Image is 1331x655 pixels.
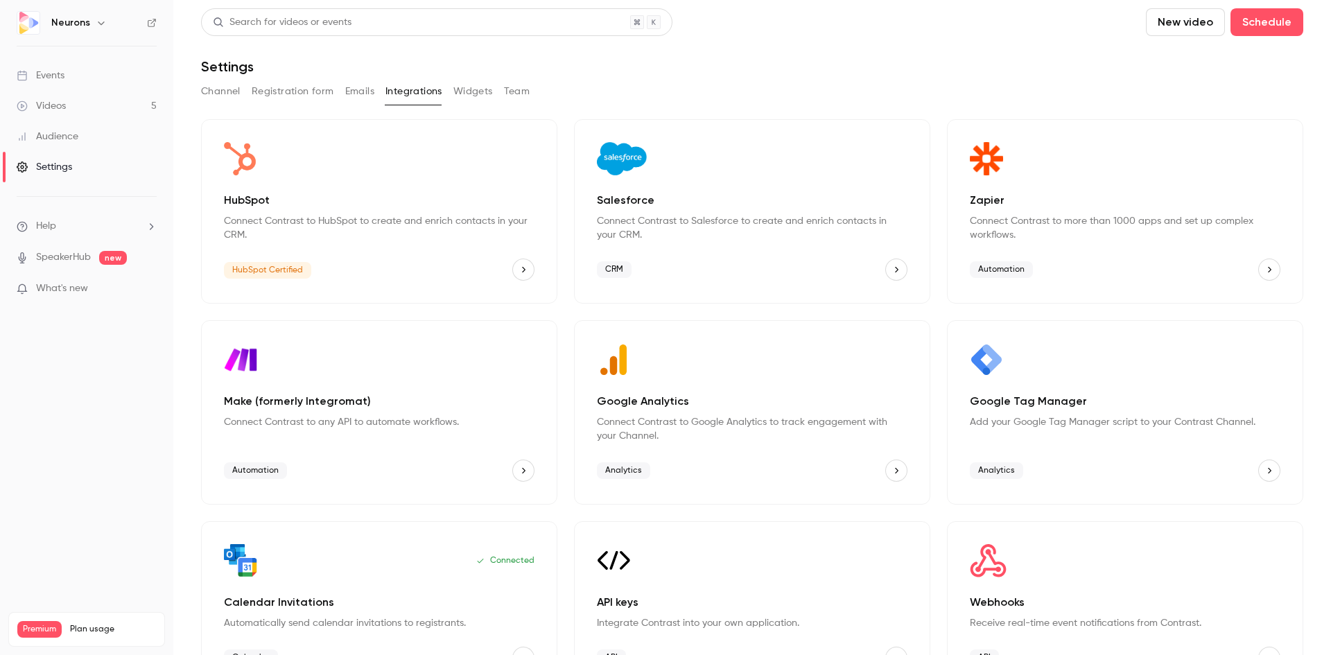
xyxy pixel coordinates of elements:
[512,460,534,482] button: Make (formerly Integromat)
[385,80,442,103] button: Integrations
[1230,8,1303,36] button: Schedule
[17,99,66,113] div: Videos
[476,555,534,566] p: Connected
[224,262,311,279] span: HubSpot Certified
[140,283,157,295] iframe: Noticeable Trigger
[597,594,907,611] p: API keys
[512,259,534,281] button: HubSpot
[17,69,64,82] div: Events
[224,214,534,242] p: Connect Contrast to HubSpot to create and enrich contacts in your CRM.
[17,219,157,234] li: help-dropdown-opener
[36,219,56,234] span: Help
[947,119,1303,304] div: Zapier
[17,621,62,638] span: Premium
[970,261,1033,278] span: Automation
[36,281,88,296] span: What's new
[970,214,1280,242] p: Connect Contrast to more than 1000 apps and set up complex workflows.
[1258,259,1280,281] button: Zapier
[224,192,534,209] p: HubSpot
[1146,8,1225,36] button: New video
[597,393,907,410] p: Google Analytics
[970,616,1280,630] p: Receive real-time event notifications from Contrast.
[947,320,1303,505] div: Google Tag Manager
[597,214,907,242] p: Connect Contrast to Salesforce to create and enrich contacts in your CRM.
[970,192,1280,209] p: Zapier
[213,15,351,30] div: Search for videos or events
[574,119,930,304] div: Salesforce
[36,250,91,265] a: SpeakerHub
[597,261,632,278] span: CRM
[99,251,127,265] span: new
[970,594,1280,611] p: Webhooks
[70,624,156,635] span: Plan usage
[970,415,1280,429] p: Add your Google Tag Manager script to your Contrast Channel.
[574,320,930,505] div: Google Analytics
[885,460,907,482] button: Google Analytics
[597,192,907,209] p: Salesforce
[345,80,374,103] button: Emails
[224,616,534,630] p: Automatically send calendar invitations to registrants.
[201,58,254,75] h1: Settings
[201,80,241,103] button: Channel
[885,259,907,281] button: Salesforce
[970,393,1280,410] p: Google Tag Manager
[17,12,40,34] img: Neurons
[504,80,530,103] button: Team
[224,462,287,479] span: Automation
[252,80,334,103] button: Registration form
[17,160,72,174] div: Settings
[224,594,534,611] p: Calendar Invitations
[453,80,493,103] button: Widgets
[597,616,907,630] p: Integrate Contrast into your own application.
[597,462,650,479] span: Analytics
[201,119,557,304] div: HubSpot
[970,462,1023,479] span: Analytics
[1258,460,1280,482] button: Google Tag Manager
[51,16,90,30] h6: Neurons
[224,393,534,410] p: Make (formerly Integromat)
[224,415,534,429] p: Connect Contrast to any API to automate workflows.
[597,415,907,443] p: Connect Contrast to Google Analytics to track engagement with your Channel.
[17,130,78,143] div: Audience
[201,320,557,505] div: Make (formerly Integromat)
